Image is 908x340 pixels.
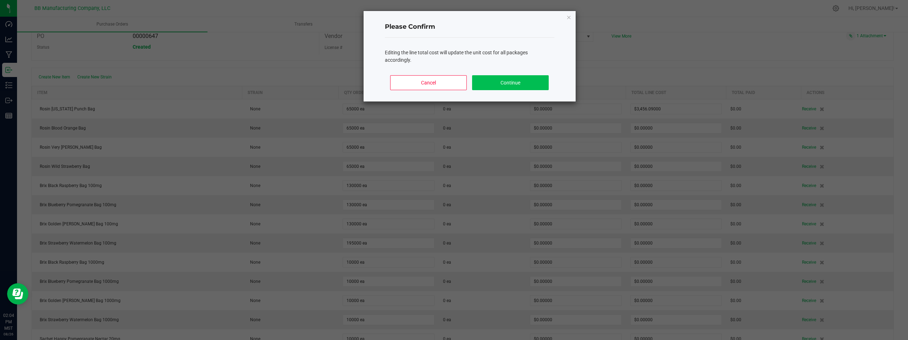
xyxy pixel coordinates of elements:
div: Editing the line total cost will update the unit cost for all packages accordingly. [385,49,554,64]
iframe: Resource center [7,283,28,305]
button: Cancel [390,75,466,90]
h4: Please Confirm [385,22,554,32]
button: Close [566,13,571,21]
button: Continue [472,75,548,90]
